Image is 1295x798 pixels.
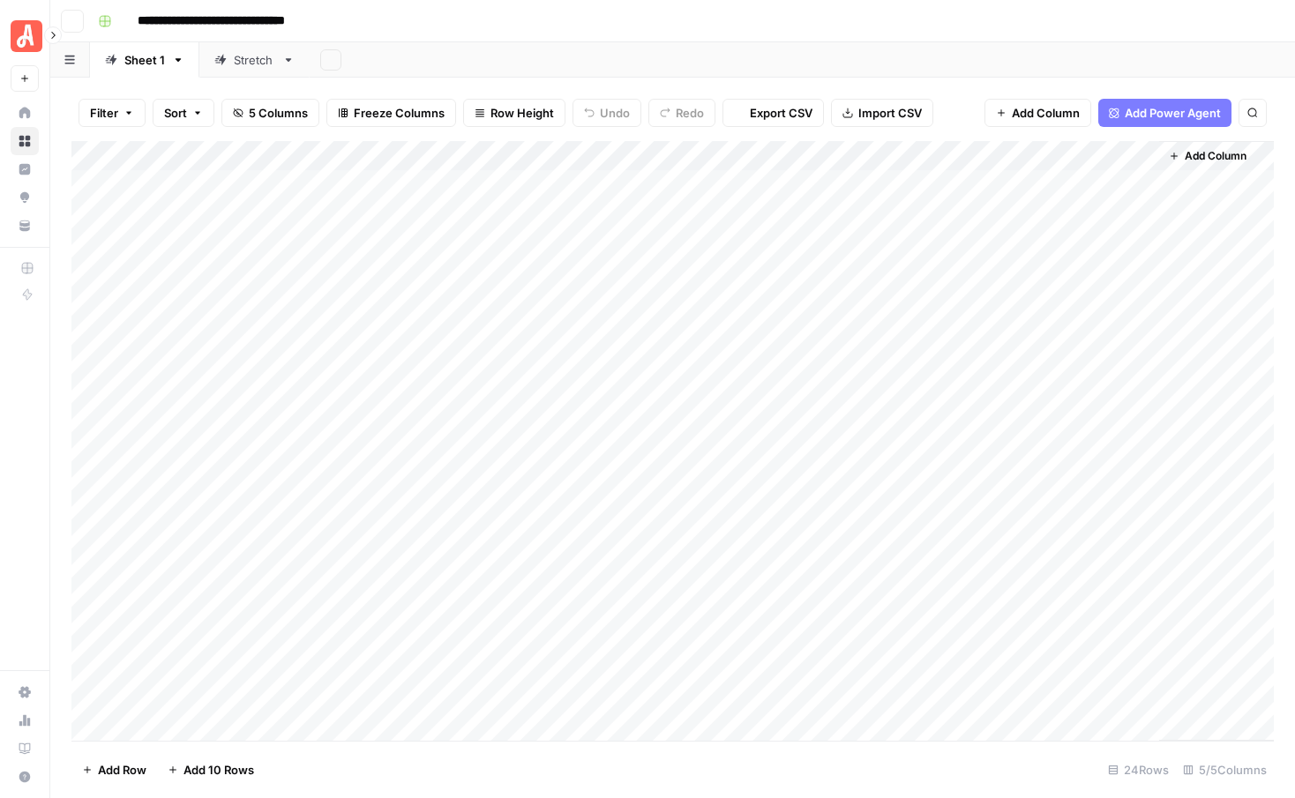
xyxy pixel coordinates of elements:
span: Sort [164,104,187,122]
img: Angi Logo [11,20,42,52]
button: Filter [79,99,146,127]
div: Stretch [234,51,275,69]
a: Usage [11,706,39,735]
button: Undo [573,99,641,127]
a: Sheet 1 [90,42,199,78]
button: Redo [648,99,715,127]
button: Import CSV [831,99,933,127]
a: Learning Hub [11,735,39,763]
button: Add 10 Rows [157,756,265,784]
span: Redo [676,104,704,122]
button: Export CSV [722,99,824,127]
button: Help + Support [11,763,39,791]
div: 5/5 Columns [1176,756,1274,784]
button: Row Height [463,99,565,127]
a: Home [11,99,39,127]
a: Insights [11,155,39,183]
span: Export CSV [750,104,812,122]
span: Row Height [490,104,554,122]
span: Import CSV [858,104,922,122]
a: Browse [11,127,39,155]
div: 24 Rows [1101,756,1176,784]
span: 5 Columns [249,104,308,122]
span: Add Column [1185,148,1246,164]
button: Add Column [984,99,1091,127]
button: Add Power Agent [1098,99,1231,127]
span: Add 10 Rows [183,761,254,779]
a: Your Data [11,212,39,240]
span: Add Power Agent [1125,104,1221,122]
button: Sort [153,99,214,127]
button: Add Column [1162,145,1254,168]
span: Undo [600,104,630,122]
a: Stretch [199,42,310,78]
div: Sheet 1 [124,51,165,69]
button: Freeze Columns [326,99,456,127]
span: Add Row [98,761,146,779]
a: Settings [11,678,39,706]
button: Add Row [71,756,157,784]
span: Freeze Columns [354,104,445,122]
span: Add Column [1012,104,1080,122]
span: Filter [90,104,118,122]
button: 5 Columns [221,99,319,127]
a: Opportunities [11,183,39,212]
button: Workspace: Angi [11,14,39,58]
